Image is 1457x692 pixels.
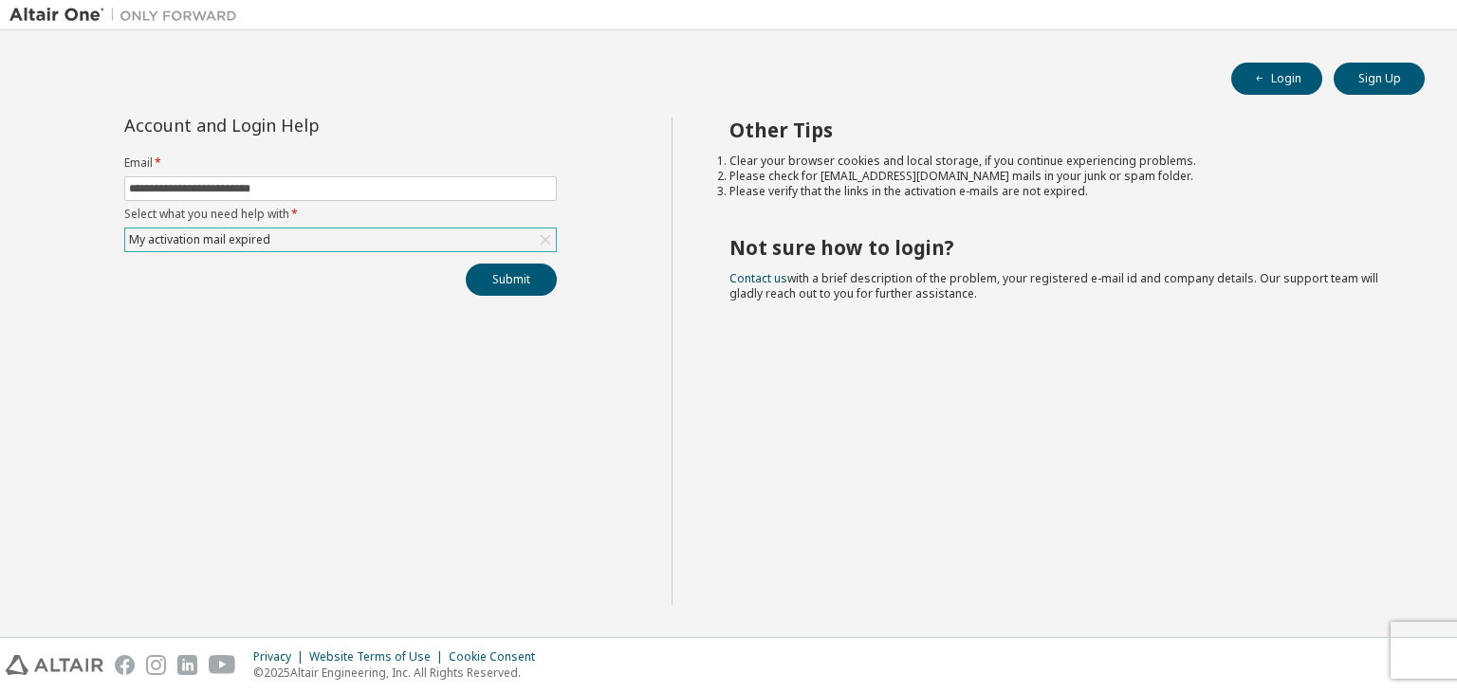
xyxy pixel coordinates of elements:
[466,264,557,296] button: Submit
[177,655,197,675] img: linkedin.svg
[253,665,546,681] p: © 2025 Altair Engineering, Inc. All Rights Reserved.
[124,118,470,133] div: Account and Login Help
[146,655,166,675] img: instagram.svg
[1334,63,1425,95] button: Sign Up
[253,649,309,665] div: Privacy
[209,655,236,675] img: youtube.svg
[126,229,273,250] div: My activation mail expired
[729,118,1392,142] h2: Other Tips
[9,6,247,25] img: Altair One
[309,649,449,665] div: Website Terms of Use
[449,649,546,665] div: Cookie Consent
[729,184,1392,199] li: Please verify that the links in the activation e-mails are not expired.
[124,207,557,222] label: Select what you need help with
[729,169,1392,184] li: Please check for [EMAIL_ADDRESS][DOMAIN_NAME] mails in your junk or spam folder.
[1231,63,1322,95] button: Login
[729,270,787,286] a: Contact us
[125,228,556,251] div: My activation mail expired
[124,155,557,171] label: Email
[729,235,1392,260] h2: Not sure how to login?
[729,154,1392,169] li: Clear your browser cookies and local storage, if you continue experiencing problems.
[6,655,103,675] img: altair_logo.svg
[729,270,1378,301] span: with a brief description of the problem, your registered e-mail id and company details. Our suppo...
[115,655,135,675] img: facebook.svg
